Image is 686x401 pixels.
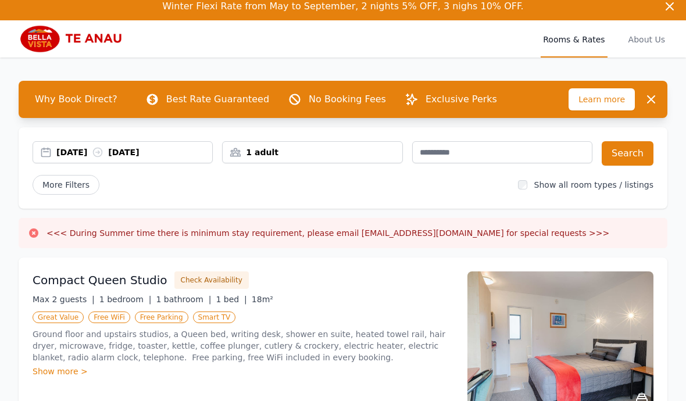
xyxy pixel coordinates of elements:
span: Max 2 guests | [33,295,95,304]
span: 18m² [252,295,273,304]
span: Great Value [33,312,84,323]
div: [DATE] [DATE] [56,146,212,158]
h3: <<< During Summer time there is minimum stay requirement, please email [EMAIL_ADDRESS][DOMAIN_NAM... [47,227,609,239]
button: Check Availability [174,271,249,289]
span: 1 bed | [216,295,246,304]
p: Ground floor and upstairs studios, a Queen bed, writing desk, shower en suite, heated towel rail,... [33,328,453,363]
label: Show all room types / listings [534,180,653,189]
span: 1 bedroom | [99,295,152,304]
h3: Compact Queen Studio [33,272,167,288]
p: No Booking Fees [309,92,386,106]
p: Best Rate Guaranteed [166,92,269,106]
div: Show more > [33,366,453,377]
span: Smart TV [193,312,236,323]
span: 1 bathroom | [156,295,211,304]
button: Search [602,141,653,166]
span: Why Book Direct? [26,88,127,111]
a: About Us [626,20,667,58]
img: Bella Vista Te Anau [19,25,130,53]
a: Rooms & Rates [541,20,607,58]
span: Free WiFi [88,312,130,323]
span: Learn more [569,88,635,110]
span: Winter Flexi Rate from May to September, 2 nights 5% OFF, 3 nighs 10% OFF. [162,1,523,12]
span: Free Parking [135,312,188,323]
span: More Filters [33,175,99,195]
div: 1 adult [223,146,402,158]
p: Exclusive Perks [426,92,497,106]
